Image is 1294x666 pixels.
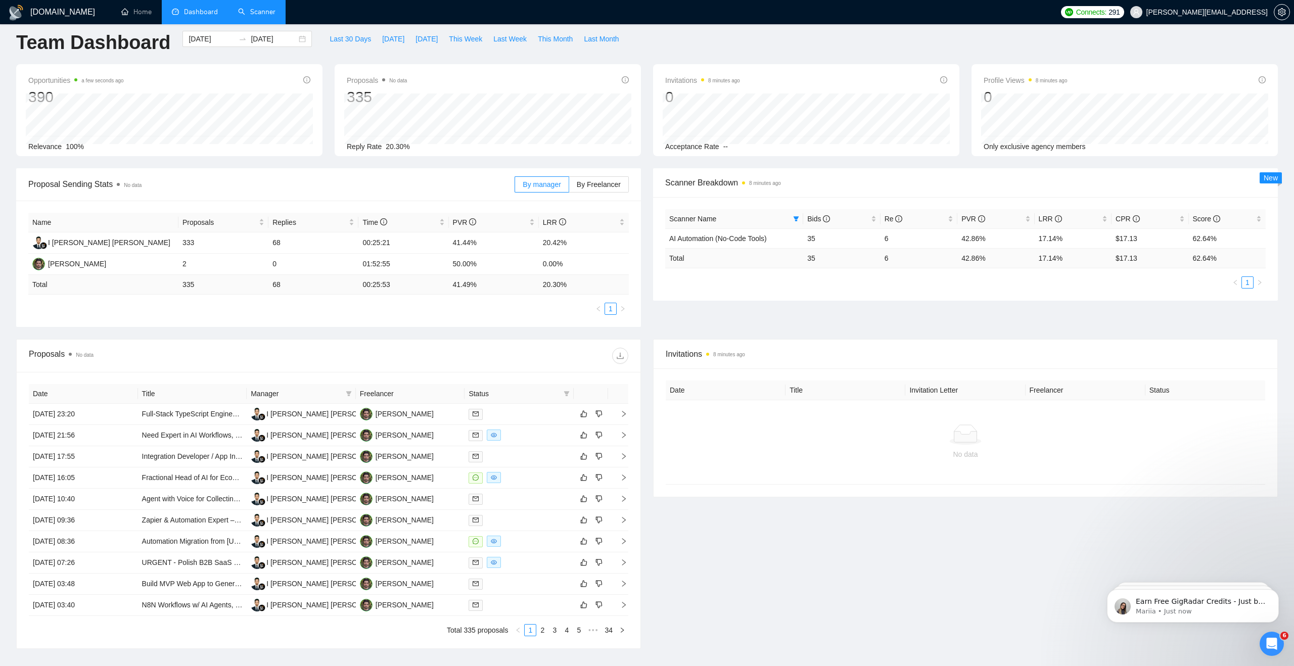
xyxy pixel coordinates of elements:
span: 6 [1280,632,1288,640]
img: IG [251,599,263,611]
a: Automation Migration from [URL] to [URL] with N8N [142,537,304,545]
img: IG [251,408,263,420]
span: info-circle [622,76,629,83]
button: dislike [593,556,605,568]
span: Acceptance Rate [665,142,719,151]
div: [PERSON_NAME] [376,557,434,568]
span: Scanner Name [669,215,716,223]
button: download [612,348,628,364]
span: to [239,35,247,43]
div: I [PERSON_NAME] [PERSON_NAME] [266,514,389,526]
img: TF [360,450,373,463]
li: 5 [573,624,585,636]
span: [DATE] [415,33,438,44]
button: like [578,493,590,505]
li: 1 [524,624,536,636]
span: Only exclusive agency members [984,142,1086,151]
span: Invitations [665,74,740,86]
li: 4 [561,624,573,636]
li: Next 5 Pages [585,624,601,636]
span: info-circle [1213,215,1220,222]
span: This Month [538,33,573,44]
a: IGI [PERSON_NAME] [PERSON_NAME] [251,431,389,439]
li: Next Page [617,303,629,315]
span: like [580,580,587,588]
span: PVR [453,218,477,226]
a: Integration Developer / App Integrator (JS, APIs, OAuth 2.0) [142,452,329,460]
iframe: Intercom live chat [1260,632,1284,656]
button: like [578,556,590,568]
span: left [515,627,521,633]
img: upwork-logo.png [1065,8,1073,16]
div: I [PERSON_NAME] [PERSON_NAME] [266,408,389,419]
button: Last 30 Days [324,31,377,47]
span: setting [1274,8,1289,16]
span: Last Month [584,33,619,44]
td: 335 [178,275,268,295]
a: 4 [561,625,572,636]
td: 20.42% [539,232,629,254]
a: TF[PERSON_NAME] [360,600,434,608]
a: searchScanner [238,8,275,16]
a: 1 [525,625,536,636]
button: dislike [593,578,605,590]
span: like [580,473,587,482]
td: 00:25:21 [358,232,448,254]
li: 34 [601,624,616,636]
span: [DATE] [382,33,404,44]
a: 2 [537,625,548,636]
span: ••• [585,624,601,636]
time: a few seconds ago [81,78,123,83]
img: IG [251,450,263,463]
div: [PERSON_NAME] [376,514,434,526]
a: TF[PERSON_NAME] [360,409,434,417]
div: [PERSON_NAME] [376,451,434,462]
div: I [PERSON_NAME] [PERSON_NAME] [48,237,170,248]
span: right [619,627,625,633]
div: I [PERSON_NAME] [PERSON_NAME] [266,472,389,483]
td: 6 [881,228,957,248]
td: 68 [268,275,358,295]
img: Profile image for Mariia [23,30,39,46]
td: 333 [178,232,268,254]
li: 1 [1241,276,1254,289]
td: 42.86 % [957,248,1034,268]
button: like [578,429,590,441]
button: like [578,514,590,526]
span: info-circle [1259,76,1266,83]
time: 8 minutes ago [1036,78,1068,83]
span: LRR [1039,215,1062,223]
img: logo [8,5,24,21]
a: IGI [PERSON_NAME] [PERSON_NAME] [251,579,389,587]
span: filter [791,211,801,226]
span: info-circle [380,218,387,225]
img: TF [360,599,373,611]
button: like [578,599,590,611]
span: dislike [595,495,603,503]
a: TF[PERSON_NAME] [360,579,434,587]
span: Scanner Breakdown [665,176,1266,189]
img: TF [360,408,373,420]
span: Dashboard [184,8,218,16]
img: IG [32,236,45,249]
img: IG [251,471,263,484]
a: TF[PERSON_NAME] [360,452,434,460]
img: gigradar-bm.png [258,498,265,505]
span: right [1257,279,1263,286]
td: 17.14% [1035,228,1112,248]
time: 8 minutes ago [708,78,740,83]
div: I [PERSON_NAME] [PERSON_NAME] [266,430,389,441]
button: dislike [593,471,605,484]
span: left [1232,279,1238,286]
span: Last 30 Days [330,33,371,44]
span: left [595,306,602,312]
div: [PERSON_NAME] [48,258,106,269]
span: like [580,495,587,503]
span: like [580,431,587,439]
td: 2 [178,254,268,275]
span: Replies [272,217,347,228]
a: TF[PERSON_NAME] [360,558,434,566]
span: info-circle [469,218,476,225]
li: 3 [548,624,561,636]
td: 35 [803,248,880,268]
